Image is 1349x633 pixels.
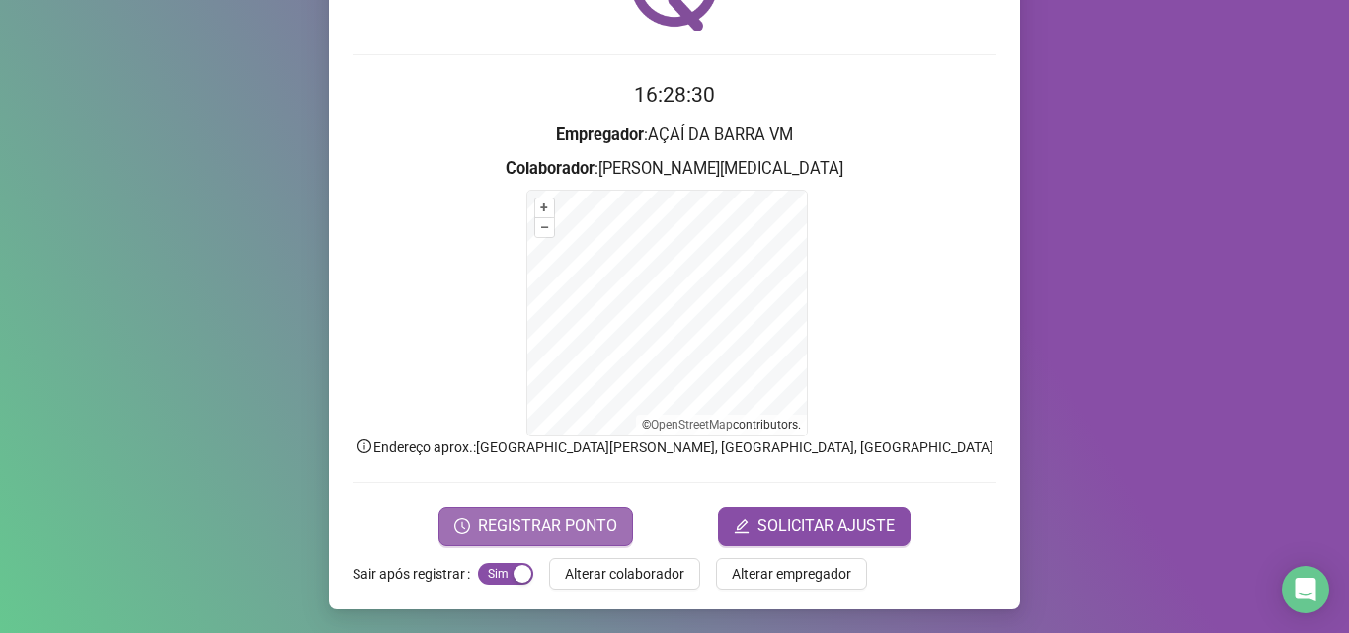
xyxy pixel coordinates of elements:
[565,563,684,585] span: Alterar colaborador
[356,437,373,455] span: info-circle
[353,558,478,590] label: Sair após registrar
[634,83,715,107] time: 16:28:30
[535,218,554,237] button: –
[353,156,996,182] h3: : [PERSON_NAME][MEDICAL_DATA]
[757,514,895,538] span: SOLICITAR AJUSTE
[353,436,996,458] p: Endereço aprox. : [GEOGRAPHIC_DATA][PERSON_NAME], [GEOGRAPHIC_DATA], [GEOGRAPHIC_DATA]
[556,125,644,144] strong: Empregador
[732,563,851,585] span: Alterar empregador
[734,518,750,534] span: edit
[506,159,595,178] strong: Colaborador
[1282,566,1329,613] div: Open Intercom Messenger
[535,198,554,217] button: +
[716,558,867,590] button: Alterar empregador
[651,418,733,432] a: OpenStreetMap
[718,507,911,546] button: editSOLICITAR AJUSTE
[642,418,801,432] li: © contributors.
[478,514,617,538] span: REGISTRAR PONTO
[454,518,470,534] span: clock-circle
[549,558,700,590] button: Alterar colaborador
[438,507,633,546] button: REGISTRAR PONTO
[353,122,996,148] h3: : AÇAÍ DA BARRA VM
